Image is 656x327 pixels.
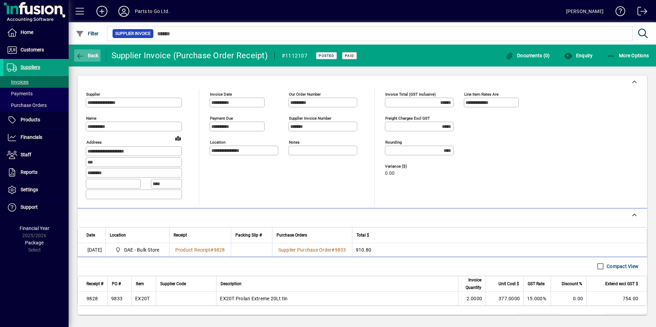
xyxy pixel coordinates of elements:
span: Customers [21,47,44,52]
a: Invoices [3,76,69,88]
span: Discount % [562,280,582,288]
span: Package [25,240,44,245]
span: More Options [607,53,649,58]
a: Financials [3,129,69,146]
a: Payments [3,88,69,99]
div: Parts to Go Ltd. [135,6,170,17]
span: Description [221,280,242,288]
span: Item [136,280,144,288]
div: Packing Slip # [235,231,268,239]
mat-label: Rounding [385,140,402,145]
span: Back [76,53,99,58]
td: 910.80 [352,243,647,257]
button: Profile [113,5,135,17]
button: Enquiry [562,49,594,62]
a: Support [3,199,69,216]
span: Supplier Purchase Order [278,247,332,253]
span: PO # [112,280,121,288]
span: Variance ($) [385,164,426,169]
span: DAE - Bulk Store [113,246,162,254]
span: Invoice Quantity [462,276,481,291]
a: Settings [3,181,69,198]
span: Suppliers [21,64,40,70]
span: Receipt [174,231,187,239]
span: Settings [21,187,38,192]
a: View on map [173,133,184,144]
a: Purchase Orders [3,99,69,111]
mat-label: Location [210,140,225,145]
mat-label: Freight charges excl GST [385,116,430,121]
td: 38.00 [518,313,559,322]
span: Receipt # [86,280,103,288]
a: Knowledge Base [610,1,625,24]
div: [PERSON_NAME] [566,6,604,17]
a: Logout [632,1,647,24]
a: Products [3,111,69,129]
span: Filter [76,31,99,36]
span: GST Rate [528,280,544,288]
span: Invoices [7,79,28,85]
span: Payments [7,91,33,96]
label: Compact View [605,263,639,270]
mat-label: Payment due [210,116,233,121]
div: Date [86,231,101,239]
a: Staff [3,146,69,163]
div: Supplier Invoice (Purchase Order Receipt) [112,50,268,61]
a: Supplier Purchase Order#9833 [276,246,349,254]
mat-label: Supplier invoice number [289,116,331,121]
td: 9828 [78,292,107,305]
span: Posted [319,53,334,58]
td: 2.0000 [458,292,485,305]
td: 0.00 [551,292,586,305]
span: Financials [21,134,42,140]
td: GST exclusive [565,313,606,322]
span: 9833 [335,247,346,253]
span: Enquiry [564,53,593,58]
div: #1112107 [282,50,307,61]
div: EX20T [135,295,150,302]
button: More Options [606,49,651,62]
td: EX20T Prolan Extreme 20Lt tin [216,292,458,305]
span: Reports [21,169,37,175]
span: Packing Slip # [235,231,262,239]
span: Location [110,231,126,239]
button: Documents (0) [504,49,552,62]
span: Support [21,204,38,210]
mat-label: Notes [289,140,300,145]
span: DAE - Bulk Store [124,246,160,253]
span: Products [21,117,40,122]
span: # [210,247,213,253]
span: Purchase Orders [277,231,307,239]
td: 15.000% [523,292,551,305]
td: 377.0000 [485,292,523,305]
span: 0.00 [385,171,395,176]
span: Documents (0) [505,53,550,58]
mat-label: Supplier [86,92,100,97]
span: [DATE] [87,246,102,253]
span: Home [21,29,33,35]
button: Add [91,5,113,17]
span: Unit Cost $ [499,280,519,288]
td: 9833 [107,292,131,305]
mat-label: Line item rates are [464,92,499,97]
mat-label: Invoice date [210,92,232,97]
a: Product Receipt#9828 [173,246,227,254]
button: Filter [74,27,101,40]
a: Home [3,24,69,41]
a: Customers [3,41,69,59]
td: 754.00 [586,292,647,305]
span: Supplier Code [160,280,186,288]
td: Freight (excl GST) [470,313,518,322]
span: Paid [345,53,354,58]
app-page-header-button: Back [69,49,106,62]
mat-label: Invoice Total (GST inclusive) [385,92,436,97]
mat-label: Our order number [289,92,321,97]
span: Date [86,231,95,239]
span: Total $ [356,231,369,239]
button: Back [74,49,101,62]
div: Total $ [356,231,639,239]
span: Extend excl GST $ [605,280,638,288]
span: Staff [21,152,31,157]
span: Financial Year [20,226,49,231]
a: Reports [3,164,69,181]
